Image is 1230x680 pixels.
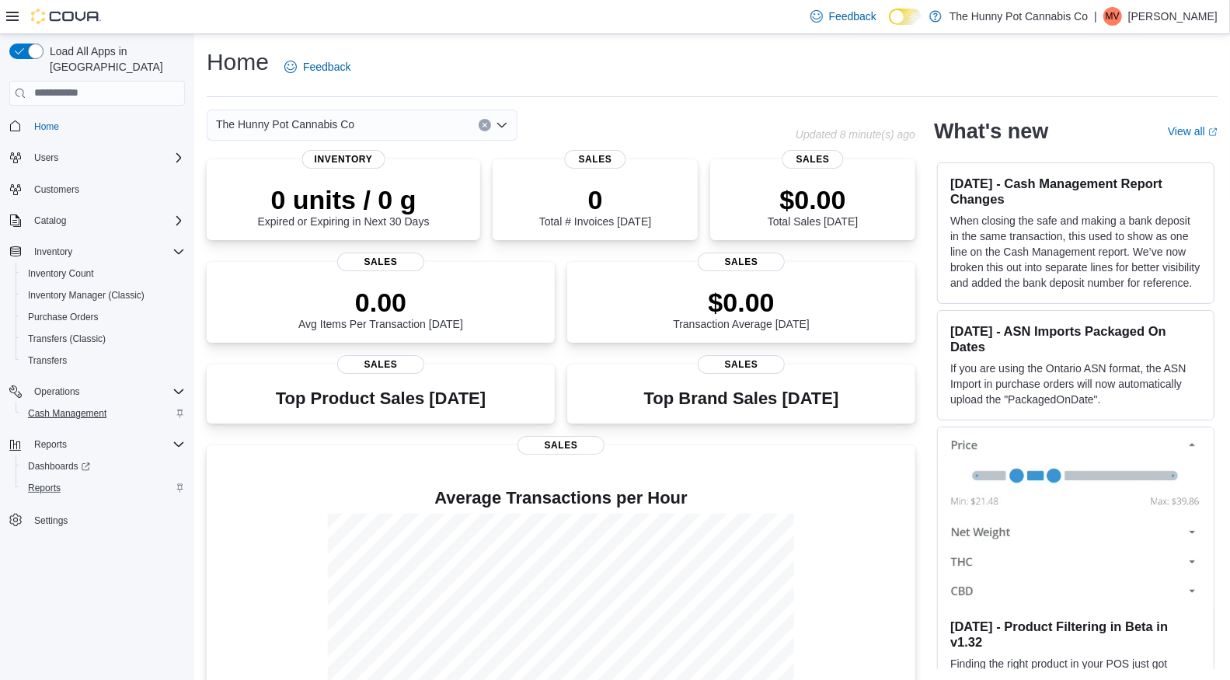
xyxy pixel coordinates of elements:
span: Customers [28,180,185,199]
span: Inventory Count [22,264,185,283]
span: Transfers (Classic) [28,333,106,345]
div: Total Sales [DATE] [768,184,858,228]
span: Dark Mode [889,25,890,26]
button: Reports [16,477,191,499]
h3: [DATE] - Cash Management Report Changes [950,176,1201,207]
span: Load All Apps in [GEOGRAPHIC_DATA] [44,44,185,75]
span: Sales [337,355,424,374]
p: If you are using the Ontario ASN format, the ASN Import in purchase orders will now automatically... [950,361,1201,407]
p: [PERSON_NAME] [1128,7,1218,26]
span: Users [34,152,58,164]
button: Operations [3,381,191,403]
a: View allExternal link [1168,125,1218,138]
div: Maly Vang [1103,7,1122,26]
div: Transaction Average [DATE] [673,287,810,330]
button: Inventory Manager (Classic) [16,284,191,306]
button: Reports [28,435,73,454]
div: Total # Invoices [DATE] [539,184,651,228]
span: The Hunny Pot Cannabis Co [216,115,354,134]
span: Transfers (Classic) [22,330,185,348]
button: Home [3,115,191,138]
button: Catalog [28,211,72,230]
span: Inventory Manager (Classic) [22,286,185,305]
span: Settings [28,510,185,529]
a: Inventory Count [22,264,100,283]
span: Catalog [34,214,66,227]
a: Dashboards [16,455,191,477]
h3: [DATE] - ASN Imports Packaged On Dates [950,323,1201,354]
span: Purchase Orders [22,308,185,326]
h3: Top Brand Sales [DATE] [644,389,839,408]
span: Feedback [303,59,350,75]
span: Reports [28,435,185,454]
button: Settings [3,508,191,531]
a: Feedback [804,1,883,32]
span: Reports [34,438,67,451]
h3: [DATE] - Product Filtering in Beta in v1.32 [950,619,1201,650]
span: Sales [698,355,785,374]
span: Purchase Orders [28,311,99,323]
span: Catalog [28,211,185,230]
a: Settings [28,511,74,530]
a: Purchase Orders [22,308,105,326]
span: Home [34,120,59,133]
svg: External link [1208,127,1218,137]
h1: Home [207,47,269,78]
span: Inventory [34,246,72,258]
img: Cova [31,9,101,24]
button: Cash Management [16,403,191,424]
span: Operations [28,382,185,401]
div: Expired or Expiring in Next 30 Days [258,184,430,228]
span: Home [28,117,185,136]
button: Inventory [28,242,78,261]
p: 0 units / 0 g [258,184,430,215]
span: Reports [22,479,185,497]
p: | [1094,7,1097,26]
span: Operations [34,385,80,398]
span: Inventory [302,150,385,169]
a: Reports [22,479,67,497]
span: Reports [28,482,61,494]
span: Cash Management [22,404,185,423]
button: Users [28,148,64,167]
button: Inventory [3,241,191,263]
button: Operations [28,382,86,401]
span: Feedback [829,9,876,24]
a: Home [28,117,65,136]
span: Customers [34,183,79,196]
h2: What's new [934,119,1048,144]
span: MV [1106,7,1120,26]
span: Sales [564,150,625,169]
span: Dashboards [22,457,185,476]
a: Transfers (Classic) [22,330,112,348]
button: Catalog [3,210,191,232]
a: Inventory Manager (Classic) [22,286,151,305]
span: Cash Management [28,407,106,420]
button: Transfers [16,350,191,371]
a: Dashboards [22,457,96,476]
button: Open list of options [496,119,508,131]
button: Reports [3,434,191,455]
input: Dark Mode [889,9,922,25]
a: Cash Management [22,404,113,423]
span: Sales [517,436,605,455]
span: Sales [698,253,785,271]
nav: Complex example [9,109,185,572]
p: When closing the safe and making a bank deposit in the same transaction, this used to show as one... [950,213,1201,291]
span: Settings [34,514,68,527]
h3: Top Product Sales [DATE] [276,389,486,408]
p: 0 [539,184,651,215]
span: Inventory Manager (Classic) [28,289,145,302]
h4: Average Transactions per Hour [219,489,903,507]
button: Inventory Count [16,263,191,284]
span: Transfers [28,354,67,367]
a: Transfers [22,351,73,370]
span: Dashboards [28,460,90,473]
p: $0.00 [673,287,810,318]
p: $0.00 [768,184,858,215]
p: 0.00 [298,287,463,318]
p: Updated 8 minute(s) ago [796,128,915,141]
div: Avg Items Per Transaction [DATE] [298,287,463,330]
button: Customers [3,178,191,201]
span: Users [28,148,185,167]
